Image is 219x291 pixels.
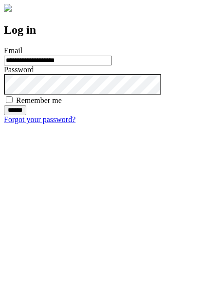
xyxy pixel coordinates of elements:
h2: Log in [4,23,215,37]
a: Forgot your password? [4,115,75,124]
label: Password [4,65,34,74]
img: logo-4e3dc11c47720685a147b03b5a06dd966a58ff35d612b21f08c02c0306f2b779.png [4,4,12,12]
label: Email [4,46,22,55]
label: Remember me [16,96,62,104]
